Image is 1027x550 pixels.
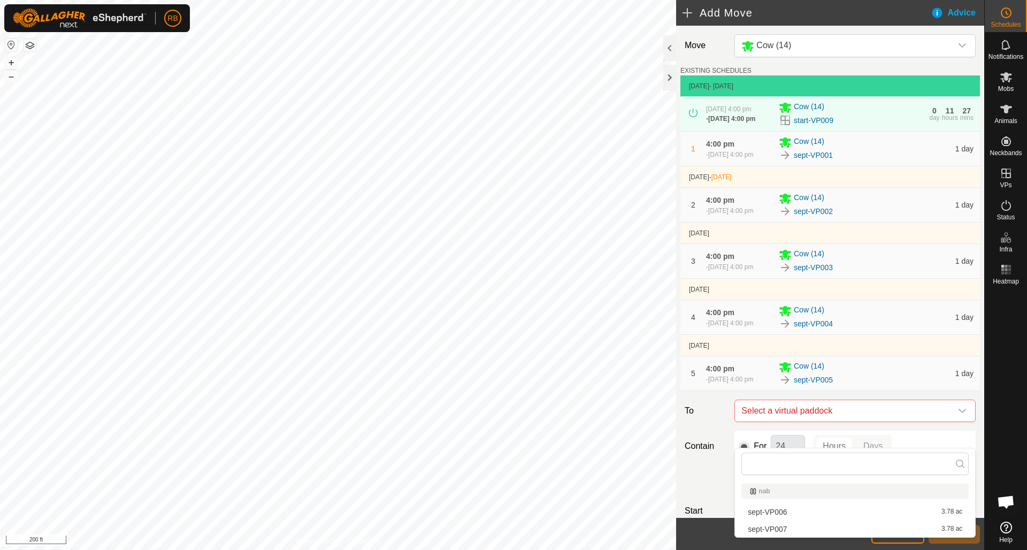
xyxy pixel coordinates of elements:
span: Mobs [998,86,1014,92]
a: sept-VP001 [794,150,833,161]
li: sept-VP007 [741,521,969,537]
span: sept-VP007 [748,525,787,533]
div: 27 [963,107,971,114]
span: 1 [691,144,695,153]
span: 1 day [955,313,974,322]
span: Neckbands [990,150,1022,156]
div: - [706,262,753,272]
div: day [929,114,939,121]
span: 1 day [955,369,974,378]
div: 0 [932,107,937,114]
span: Cow (14) [794,361,824,373]
a: sept-VP002 [794,206,833,217]
a: Privacy Policy [296,536,336,546]
span: - [DATE] [709,82,733,90]
span: Cow [737,35,952,57]
span: Cow (14) [794,136,824,149]
span: Notifications [988,54,1023,60]
span: 3 [691,257,695,265]
img: To [779,205,792,218]
span: Cow (14) [794,101,824,114]
span: 4:00 pm [706,196,734,204]
span: 2 [691,201,695,209]
div: dropdown trigger [952,400,973,422]
div: 11 [946,107,954,114]
span: Cow (14) [794,192,824,205]
span: 5 [691,369,695,378]
img: To [779,149,792,162]
div: Advice [931,6,984,19]
span: [DATE] 4:00 pm [708,376,753,383]
label: To [680,400,730,422]
a: Help [985,517,1027,547]
div: hours [942,114,958,121]
span: Heatmap [993,278,1019,285]
span: [DATE] 4:00 pm [708,207,753,215]
img: To [779,261,792,274]
label: EXISTING SCHEDULES [680,66,752,75]
span: 4:00 pm [706,364,734,373]
span: Cow (14) [794,248,824,261]
span: Schedules [991,21,1021,28]
span: [DATE] 4:00 pm [708,151,753,158]
span: Select a virtual paddock [737,400,952,422]
button: Reset Map [5,39,18,51]
span: 3.78 ac [941,525,962,533]
span: 4:00 pm [706,252,734,261]
span: [DATE] [689,286,709,293]
span: 3.78 ac [941,508,962,516]
img: To [779,373,792,386]
a: start-VP009 [794,115,833,126]
div: - [706,206,753,216]
img: Gallagher Logo [13,9,147,28]
a: sept-VP004 [794,318,833,330]
div: mins [960,114,974,121]
span: sept-VP006 [748,508,787,516]
span: 1 day [955,201,974,209]
span: [DATE] [711,173,732,181]
span: VPs [1000,182,1011,188]
span: - [709,173,732,181]
span: [DATE] [689,342,709,349]
span: [DATE] [689,82,709,90]
ul: Option List [735,479,975,537]
div: Open chat [990,486,1022,518]
span: 4:00 pm [706,308,734,317]
span: RB [167,13,178,24]
span: [DATE] 4:00 pm [706,105,751,113]
div: dropdown trigger [952,35,973,57]
a: sept-VP003 [794,262,833,273]
span: [DATE] 4:00 pm [708,263,753,271]
label: Start [680,505,730,517]
label: For [754,442,767,450]
label: Contain [680,440,730,453]
span: 1 day [955,257,974,265]
span: 4 [691,313,695,322]
li: sept-VP006 [741,504,969,520]
div: - [706,318,753,328]
h2: Add Move [683,6,931,19]
label: Move [680,34,730,57]
button: – [5,70,18,83]
button: + [5,56,18,69]
span: 4:00 pm [706,140,734,148]
button: Map Layers [24,39,36,52]
div: nab [750,488,960,494]
span: [DATE] 4:00 pm [708,115,755,123]
span: Infra [999,246,1012,253]
div: - [706,375,753,384]
div: - [706,114,755,124]
img: To [779,317,792,330]
span: [DATE] [689,173,709,181]
a: Contact Us [349,536,380,546]
span: Cow (14) [756,41,791,50]
span: 1 day [955,144,974,153]
a: sept-VP005 [794,375,833,386]
span: Status [997,214,1015,220]
span: Help [999,537,1013,543]
span: [DATE] 4:00 pm [708,319,753,327]
span: [DATE] [689,230,709,237]
div: - [706,150,753,159]
span: Cow (14) [794,304,824,317]
span: Animals [994,118,1017,124]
